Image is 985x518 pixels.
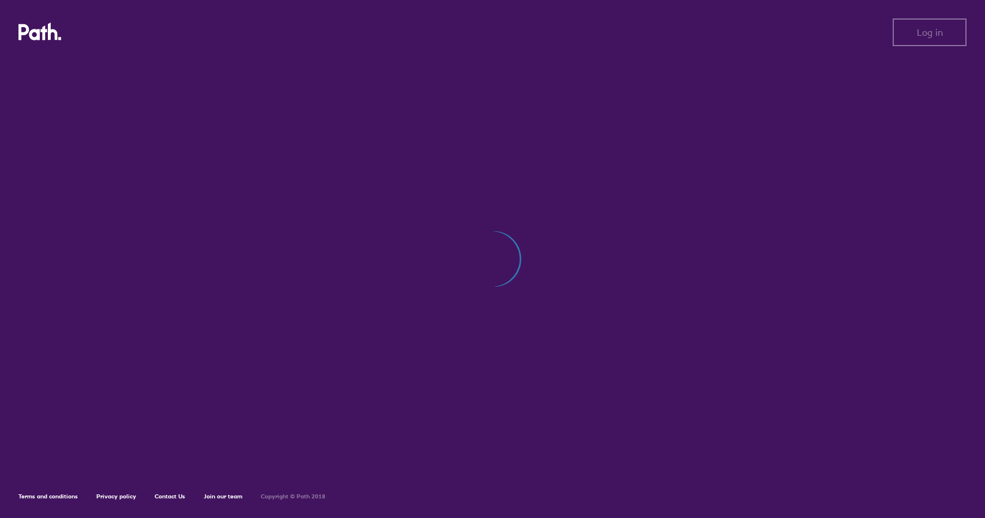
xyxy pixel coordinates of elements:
[18,493,78,500] a: Terms and conditions
[204,493,242,500] a: Join our team
[917,27,943,37] span: Log in
[893,18,967,46] button: Log in
[96,493,136,500] a: Privacy policy
[155,493,185,500] a: Contact Us
[261,493,325,500] h6: Copyright © Path 2018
